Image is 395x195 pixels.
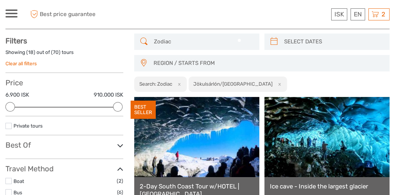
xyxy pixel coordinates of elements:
[273,80,283,88] button: x
[84,11,93,20] button: Open LiveChat chat widget
[28,8,101,20] span: Best price guarantee
[139,81,172,87] h2: Search: Zodiac
[28,49,34,56] label: 18
[5,78,123,87] h3: Price
[94,91,123,99] label: 910.000 ISK
[53,49,59,56] label: 70
[13,123,43,129] a: Private tours
[281,35,386,48] input: SELECT DATES
[5,49,123,60] div: Showing ( ) out of ( ) tours
[150,57,386,69] button: REGION / STARTS FROM
[351,8,365,20] div: EN
[334,11,344,18] span: ISK
[117,177,123,185] span: (2)
[5,61,37,66] a: Clear all filters
[5,36,27,45] strong: Filters
[5,164,123,173] h3: Travel Method
[173,80,183,88] button: x
[270,183,384,190] a: Ice cave - Inside the largest glacier
[151,35,256,48] input: SEARCH
[193,81,272,87] h2: Jökulsárlón/[GEOGRAPHIC_DATA]
[5,91,29,99] label: 6.900 ISK
[131,101,156,119] div: BEST SELLER
[5,141,123,149] h3: Best Of
[380,11,386,18] span: 2
[10,13,82,19] p: We're away right now. Please check back later!
[13,178,24,184] a: Boat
